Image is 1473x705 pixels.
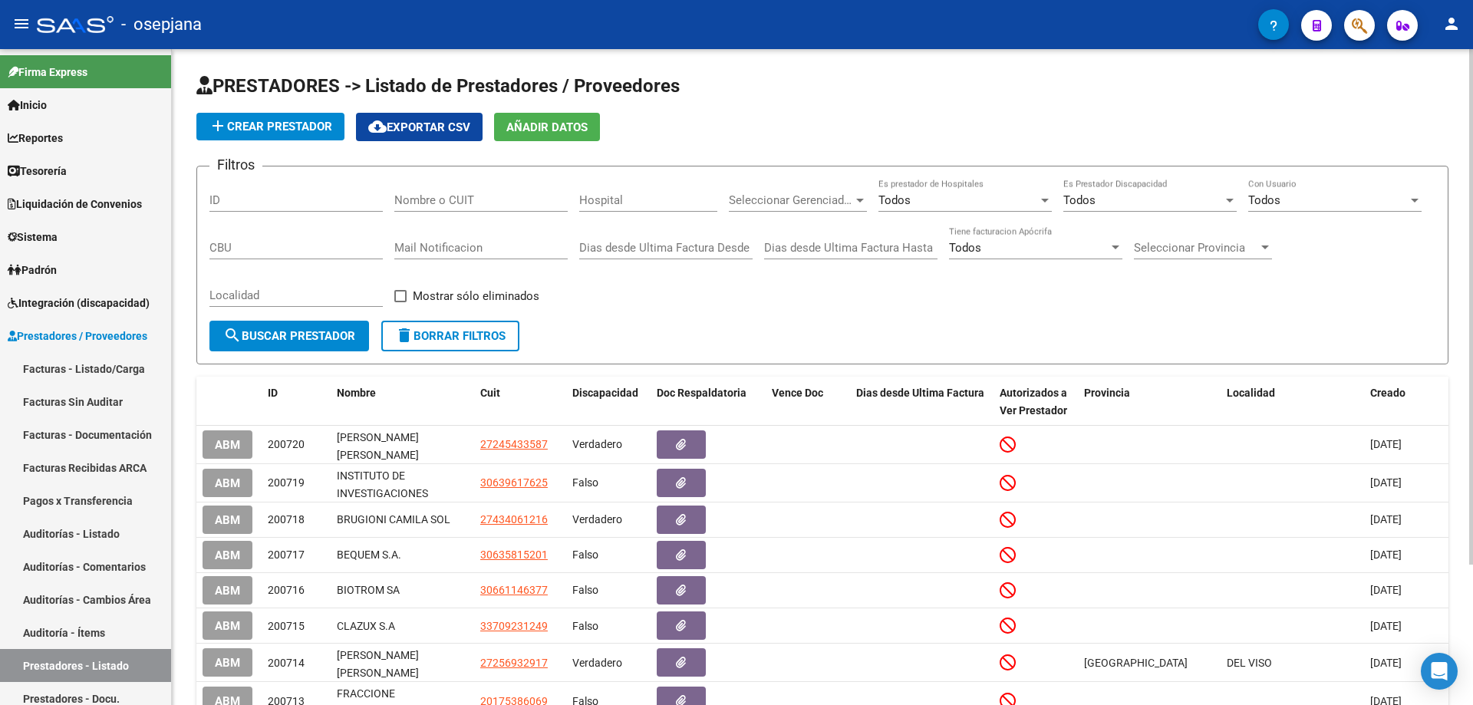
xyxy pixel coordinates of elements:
span: Autorizados a Ver Prestador [1000,387,1067,417]
span: [GEOGRAPHIC_DATA] [1084,657,1188,669]
span: Provincia [1084,387,1130,399]
div: [PERSON_NAME] [PERSON_NAME] [337,647,468,679]
span: [DATE] [1370,438,1402,450]
span: Falso [572,620,598,632]
span: ABM [215,438,240,452]
span: Inicio [8,97,47,114]
span: [DATE] [1370,476,1402,489]
span: ABM [215,619,240,633]
span: - osepjana [121,8,202,41]
span: Sistema [8,229,58,245]
span: Todos [1063,193,1096,207]
span: Borrar Filtros [395,329,506,343]
span: Reportes [8,130,63,147]
span: Discapacidad [572,387,638,399]
button: Borrar Filtros [381,321,519,351]
span: Padrón [8,262,57,278]
button: Añadir Datos [494,113,600,141]
span: ABM [215,656,240,670]
span: Creado [1370,387,1405,399]
span: Todos [949,241,981,255]
span: Falso [572,584,598,596]
span: ID [268,387,278,399]
mat-icon: search [223,326,242,344]
span: Añadir Datos [506,120,588,134]
span: ABM [215,549,240,562]
span: ABM [215,513,240,527]
span: Liquidación de Convenios [8,196,142,212]
div: [PERSON_NAME] [PERSON_NAME] [337,429,468,461]
mat-icon: delete [395,326,414,344]
span: 200717 [268,549,305,561]
span: Doc Respaldatoria [657,387,746,399]
datatable-header-cell: Creado [1364,377,1448,427]
span: Vence Doc [772,387,823,399]
button: ABM [203,611,252,640]
span: [DATE] [1370,549,1402,561]
datatable-header-cell: Cuit [474,377,566,427]
span: 200714 [268,657,305,669]
datatable-header-cell: Provincia [1078,377,1221,427]
span: Verdadero [572,657,622,669]
span: Integración (discapacidad) [8,295,150,311]
span: Tesorería [8,163,67,180]
span: Falso [572,476,598,489]
button: Buscar Prestador [209,321,369,351]
div: BEQUEM S.A. [337,546,468,564]
datatable-header-cell: Doc Respaldatoria [651,377,766,427]
span: 30635815201 [480,549,548,561]
button: Crear Prestador [196,113,344,140]
div: BIOTROM SA [337,581,468,599]
datatable-header-cell: ID [262,377,331,427]
span: Prestadores / Proveedores [8,328,147,344]
div: CLAZUX S.A [337,618,468,635]
span: 30639617625 [480,476,548,489]
button: ABM [203,469,252,497]
div: INSTITUTO DE INVESTIGACIONES METABOLICAS S A [337,467,468,499]
span: DEL VISO [1227,657,1272,669]
div: Open Intercom Messenger [1421,653,1458,690]
button: ABM [203,541,252,569]
div: BRUGIONI CAMILA SOL [337,511,468,529]
datatable-header-cell: Autorizados a Ver Prestador [994,377,1078,427]
span: Crear Prestador [209,120,332,133]
mat-icon: menu [12,15,31,33]
datatable-header-cell: Localidad [1221,377,1364,427]
button: ABM [203,648,252,677]
span: Mostrar sólo eliminados [413,287,539,305]
datatable-header-cell: Vence Doc [766,377,850,427]
button: ABM [203,430,252,459]
span: Exportar CSV [368,120,470,134]
span: 27434061216 [480,513,548,525]
button: Exportar CSV [356,113,483,141]
datatable-header-cell: Discapacidad [566,377,651,427]
datatable-header-cell: Nombre [331,377,474,427]
span: Buscar Prestador [223,329,355,343]
span: 200715 [268,620,305,632]
span: Verdadero [572,438,622,450]
mat-icon: person [1442,15,1461,33]
span: Firma Express [8,64,87,81]
mat-icon: add [209,117,227,135]
span: 200716 [268,584,305,596]
button: ABM [203,576,252,605]
span: Localidad [1227,387,1275,399]
span: Cuit [480,387,500,399]
span: ABM [215,476,240,490]
span: Seleccionar Provincia [1134,241,1258,255]
span: 200720 [268,438,305,450]
span: [DATE] [1370,513,1402,525]
span: 27256932917 [480,657,548,669]
span: ABM [215,584,240,598]
span: Todos [878,193,911,207]
span: Dias desde Ultima Factura [856,387,984,399]
span: 27245433587 [480,438,548,450]
span: Todos [1248,193,1280,207]
span: 30661146377 [480,584,548,596]
span: 33709231249 [480,620,548,632]
span: [DATE] [1370,584,1402,596]
button: ABM [203,506,252,534]
span: PRESTADORES -> Listado de Prestadores / Proveedores [196,75,680,97]
datatable-header-cell: Dias desde Ultima Factura [850,377,994,427]
span: Seleccionar Gerenciador [729,193,853,207]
